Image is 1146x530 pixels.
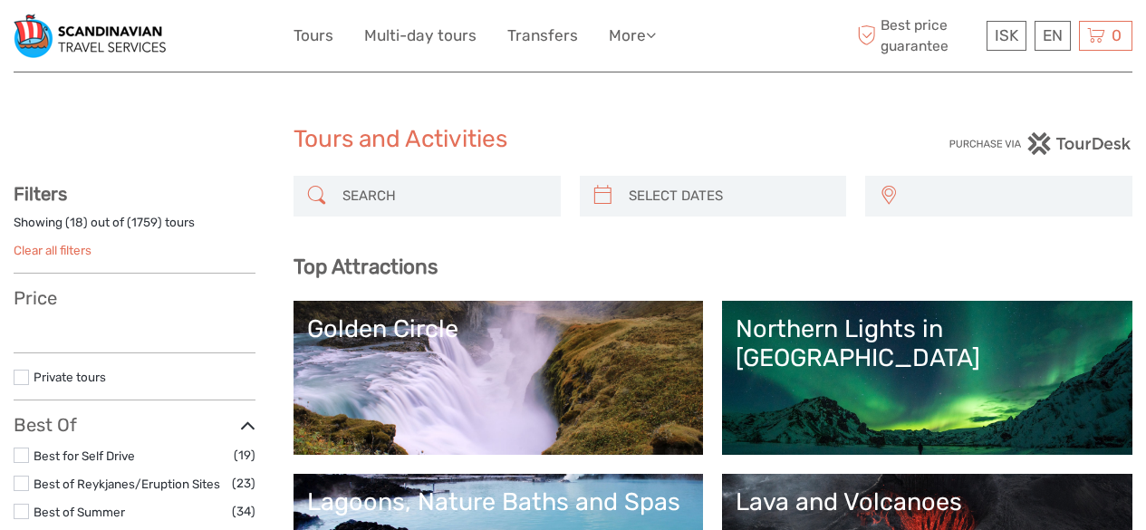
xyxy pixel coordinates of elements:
[307,487,690,516] div: Lagoons, Nature Baths and Spas
[34,448,135,463] a: Best for Self Drive
[234,445,255,466] span: (19)
[995,26,1018,44] span: ISK
[34,370,106,384] a: Private tours
[1109,26,1124,44] span: 0
[949,132,1132,155] img: PurchaseViaTourDesk.png
[294,23,333,49] a: Tours
[852,15,982,55] span: Best price guarantee
[34,477,220,491] a: Best of Reykjanes/Eruption Sites
[34,505,125,519] a: Best of Summer
[232,473,255,494] span: (23)
[14,14,166,58] img: Scandinavian Travel
[307,314,690,343] div: Golden Circle
[131,214,158,231] label: 1759
[736,314,1119,373] div: Northern Lights in [GEOGRAPHIC_DATA]
[14,243,91,257] a: Clear all filters
[14,214,255,242] div: Showing ( ) out of ( ) tours
[307,314,690,441] a: Golden Circle
[364,23,477,49] a: Multi-day tours
[621,180,838,212] input: SELECT DATES
[232,501,255,522] span: (34)
[736,487,1119,516] div: Lava and Volcanoes
[70,214,83,231] label: 18
[1035,21,1071,51] div: EN
[294,255,438,279] b: Top Attractions
[507,23,578,49] a: Transfers
[335,180,552,212] input: SEARCH
[14,414,255,436] h3: Best Of
[14,183,67,205] strong: Filters
[609,23,656,49] a: More
[14,287,255,309] h3: Price
[736,314,1119,441] a: Northern Lights in [GEOGRAPHIC_DATA]
[294,125,853,154] h1: Tours and Activities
